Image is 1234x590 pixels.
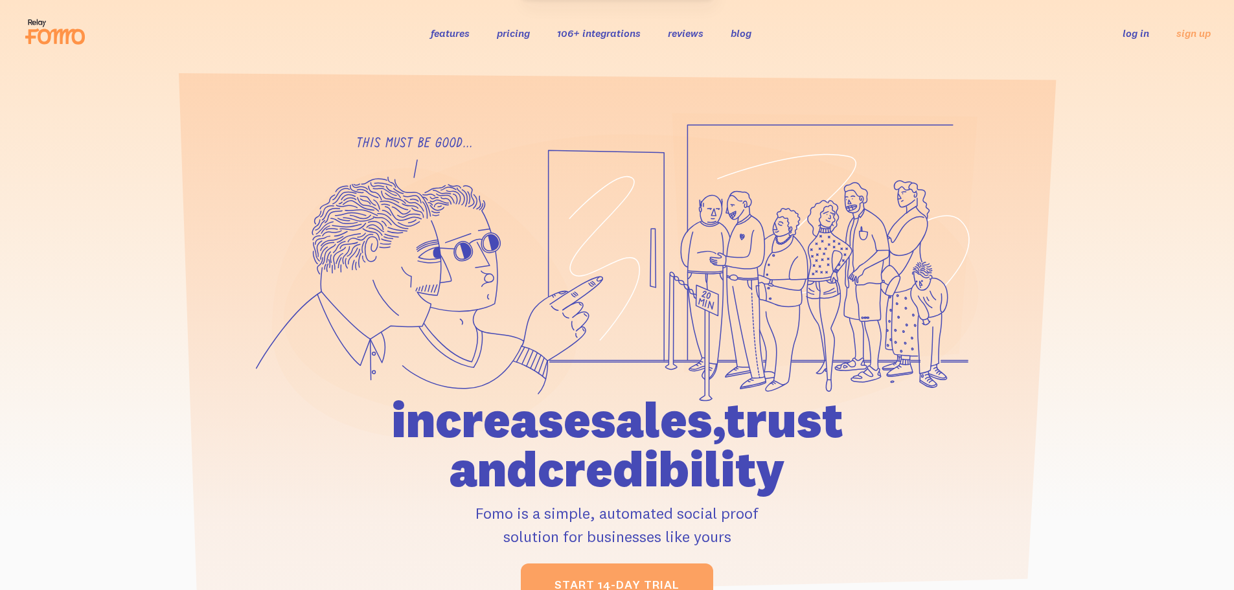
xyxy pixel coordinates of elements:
p: Fomo is a simple, automated social proof solution for businesses like yours [317,501,917,548]
a: log in [1123,27,1149,40]
a: pricing [497,27,530,40]
a: 106+ integrations [557,27,641,40]
a: features [431,27,470,40]
h1: increase sales, trust and credibility [317,395,917,494]
a: sign up [1176,27,1211,40]
a: blog [731,27,751,40]
a: reviews [668,27,703,40]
